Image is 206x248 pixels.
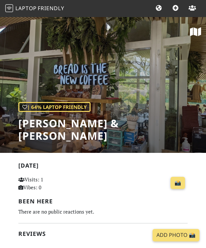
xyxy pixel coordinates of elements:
img: LaptopFriendly [5,4,13,12]
a: LaptopFriendly LaptopFriendly [5,3,64,14]
h2: Reviews [18,230,188,237]
h1: [PERSON_NAME] & [PERSON_NAME] [18,117,206,142]
h2: [DATE] [18,162,188,172]
span: Friendly [38,5,64,12]
a: 📸 [171,177,185,189]
p: Visits: 1 Vibes: 0 [18,176,70,191]
span: Laptop [15,5,37,12]
h2: Been here [18,198,188,205]
div: There are no public reactions yet. [18,207,188,216]
a: Add Photo 📸 [153,229,199,241]
div: | 64% Laptop Friendly [18,102,91,112]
